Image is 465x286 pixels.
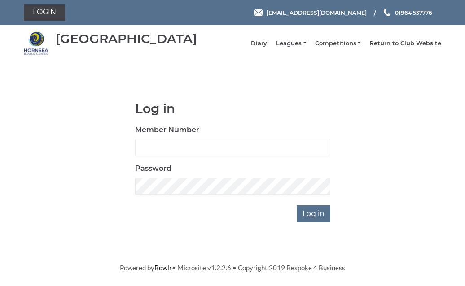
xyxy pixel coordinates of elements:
span: [EMAIL_ADDRESS][DOMAIN_NAME] [267,9,367,16]
h1: Log in [135,102,330,116]
span: 01964 537776 [395,9,432,16]
input: Log in [297,205,330,222]
a: Return to Club Website [369,39,441,48]
a: Email [EMAIL_ADDRESS][DOMAIN_NAME] [254,9,367,17]
a: Phone us 01964 537776 [382,9,432,17]
span: Powered by • Microsite v1.2.2.6 • Copyright 2019 Bespoke 4 Business [120,264,345,272]
img: Phone us [384,9,390,16]
a: Leagues [276,39,306,48]
img: Email [254,9,263,16]
div: [GEOGRAPHIC_DATA] [56,32,197,46]
a: Competitions [315,39,360,48]
a: Bowlr [154,264,172,272]
img: Hornsea Bowls Centre [24,31,48,56]
label: Member Number [135,125,199,135]
a: Diary [251,39,267,48]
label: Password [135,163,171,174]
a: Login [24,4,65,21]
